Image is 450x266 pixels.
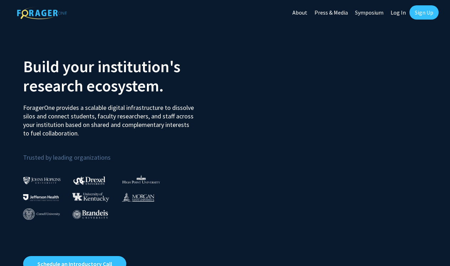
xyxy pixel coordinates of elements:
img: Morgan State University [122,192,154,202]
a: Sign Up [409,5,439,20]
img: Cornell University [23,208,60,220]
img: Brandeis University [73,210,108,219]
img: Drexel University [73,176,105,185]
img: University of Kentucky [72,192,109,202]
img: ForagerOne Logo [17,7,67,19]
img: Thomas Jefferson University [23,194,59,201]
img: Johns Hopkins University [23,177,61,184]
p: ForagerOne provides a scalable digital infrastructure to dissolve silos and connect students, fac... [23,98,196,138]
p: Trusted by leading organizations [23,143,220,163]
h2: Build your institution's research ecosystem. [23,57,220,95]
img: High Point University [122,175,160,183]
